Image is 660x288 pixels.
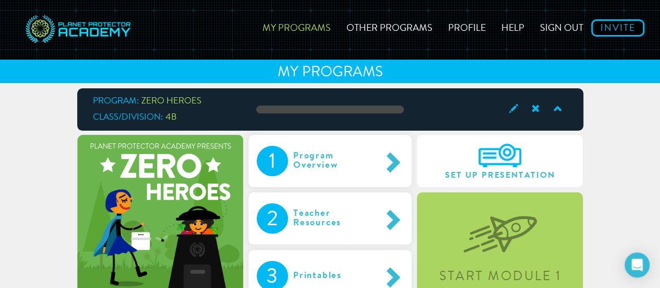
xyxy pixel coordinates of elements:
[339,8,440,45] a: Other Programs
[523,102,545,116] span: Archive Class
[532,8,591,45] a: Sign out
[288,146,381,176] div: Program Overview
[425,171,574,180] span: Set Up Presentation
[418,270,581,283] div: Start Module 1
[625,252,650,278] div: Open Intercom Messenger
[440,8,494,45] a: Profile
[257,146,288,176] div: 1
[165,113,177,122] span: 4B
[501,102,523,116] span: Edit Class
[463,199,537,253] img: startLevel-067b1d7070320fa55a55bc2f2caa8c2a.png
[93,97,139,106] span: Program:
[478,144,521,167] img: A6IEyHKz3Om3AAAAAElFTkSuQmCC
[23,8,133,52] img: svg+xml;base64,PD94bWwgdmVyc2lvbj0iMS4wIiBlbmNvZGluZz0idXRmLTgiPz4NCjwhLS0gR2VuZXJhdG9yOiBBZG9iZS...
[141,97,201,106] span: ZERO HEROES
[255,8,339,45] a: My Programs
[288,203,381,234] div: Teacher Resources
[494,8,532,45] a: Help
[257,203,288,234] div: 2
[591,19,644,37] a: Invite
[545,102,567,116] span: Collapse
[93,113,163,122] span: Class/Division:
